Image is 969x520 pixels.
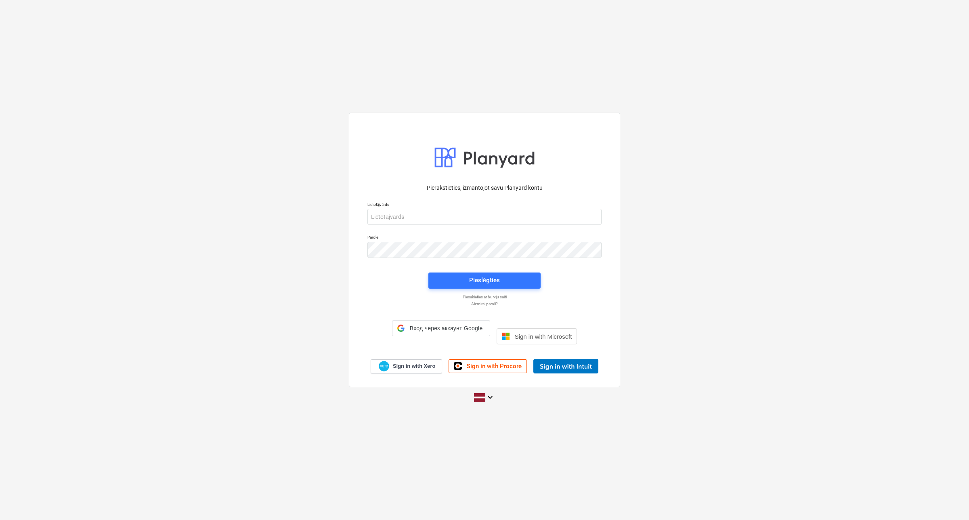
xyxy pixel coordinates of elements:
img: Microsoft logo [502,332,510,340]
button: Pieslēgties [428,273,541,289]
a: Sign in with Procore [449,359,527,373]
span: Вход через аккаунт Google [408,325,485,331]
span: Sign in with Xero [393,363,435,370]
div: Pieslēgties [469,275,500,285]
p: Lietotājvārds [367,202,602,209]
img: Xero logo [379,361,389,372]
iframe: Кнопка "Войти с аккаунтом Google" [388,335,494,353]
span: Sign in with Microsoft [515,333,572,340]
span: Sign in with Procore [467,363,522,370]
p: Pierakstieties, izmantojot savu Planyard kontu [367,184,602,192]
div: Вход через аккаунт Google [392,320,490,336]
a: Sign in with Xero [371,359,443,373]
p: Parole [367,235,602,241]
input: Lietotājvārds [367,209,602,225]
i: keyboard_arrow_down [485,392,495,402]
a: Piesakieties ar burvju saiti [363,294,606,300]
a: Aizmirsi paroli? [363,301,606,306]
